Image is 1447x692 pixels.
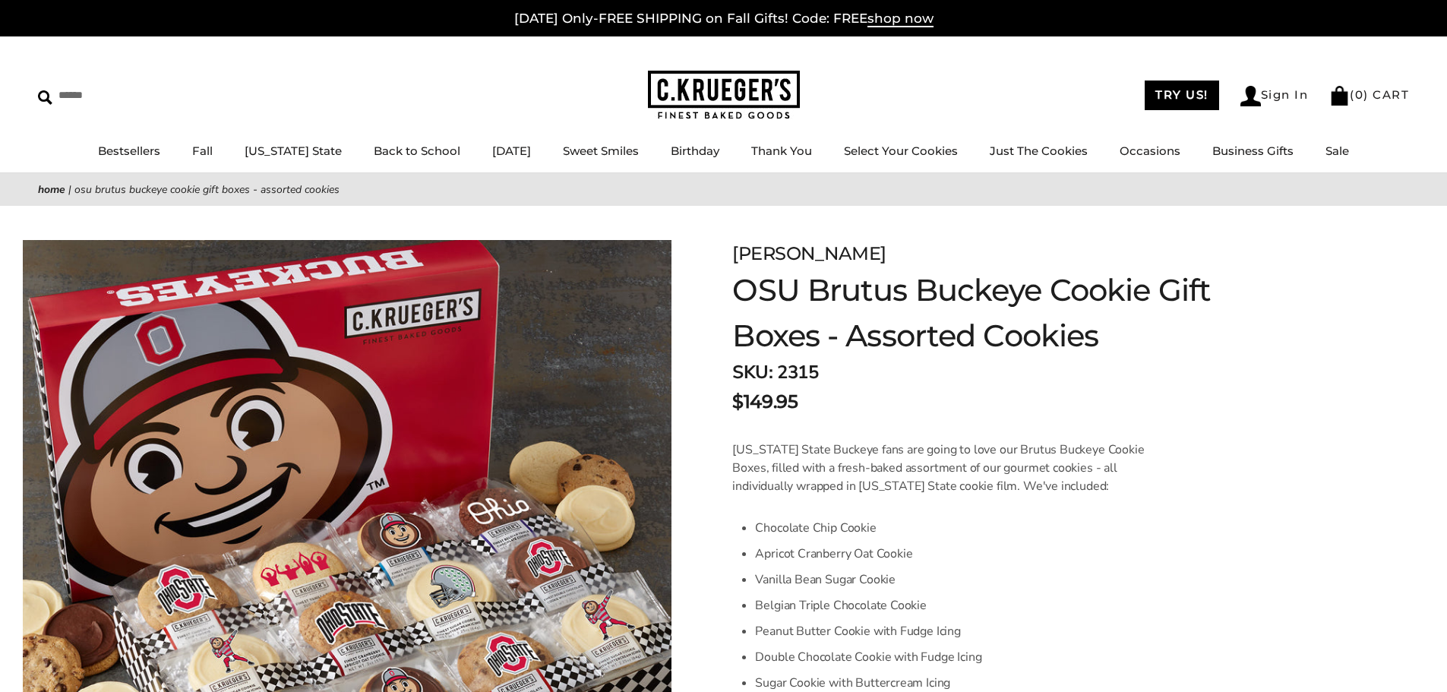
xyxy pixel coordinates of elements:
a: Back to School [374,144,460,158]
a: Sweet Smiles [563,144,639,158]
input: Search [38,84,219,107]
li: Double Chocolate Cookie with Fudge Icing [755,644,1148,670]
a: Birthday [671,144,719,158]
a: Home [38,182,65,197]
a: Business Gifts [1212,144,1294,158]
a: Select Your Cookies [844,144,958,158]
a: Fall [192,144,213,158]
a: Bestsellers [98,144,160,158]
a: (0) CART [1329,87,1409,102]
span: | [68,182,71,197]
div: [PERSON_NAME] [732,240,1217,267]
h1: OSU Brutus Buckeye Cookie Gift Boxes - Assorted Cookies [732,267,1217,359]
li: Chocolate Chip Cookie [755,515,1148,541]
a: Occasions [1120,144,1180,158]
strong: SKU: [732,360,772,384]
a: [US_STATE] State [245,144,342,158]
span: 0 [1355,87,1364,102]
img: Search [38,90,52,105]
img: Bag [1329,86,1350,106]
span: 2315 [777,360,818,384]
a: [DATE] [492,144,531,158]
img: Account [1240,86,1261,106]
span: $149.95 [732,388,798,416]
a: [DATE] Only-FREE SHIPPING on Fall Gifts! Code: FREEshop now [514,11,934,27]
li: Apricot Cranberry Oat Cookie [755,541,1148,567]
span: shop now [867,11,934,27]
li: Vanilla Bean Sugar Cookie [755,567,1148,592]
li: Peanut Butter Cookie with Fudge Icing [755,618,1148,644]
a: Just The Cookies [990,144,1088,158]
a: Sign In [1240,86,1309,106]
img: C.KRUEGER'S [648,71,800,120]
nav: breadcrumbs [38,181,1409,198]
span: OSU Brutus Buckeye Cookie Gift Boxes - Assorted Cookies [74,182,340,197]
p: [US_STATE] State Buckeye fans are going to love our Brutus Buckeye Cookie Boxes, filled with a fr... [732,441,1148,495]
a: Sale [1325,144,1349,158]
li: Belgian Triple Chocolate Cookie [755,592,1148,618]
a: Thank You [751,144,812,158]
a: TRY US! [1145,81,1219,110]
